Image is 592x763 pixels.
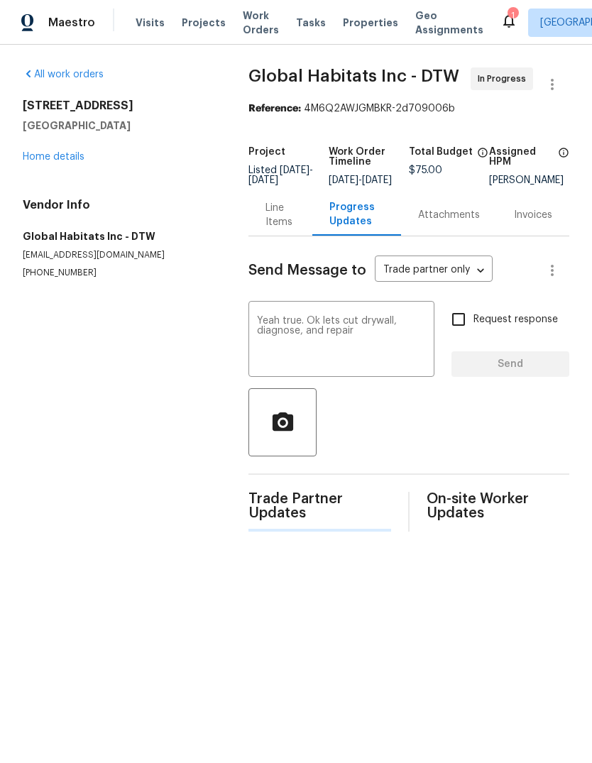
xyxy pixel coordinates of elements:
[427,492,569,520] span: On-site Worker Updates
[477,147,488,165] span: The total cost of line items that have been proposed by Opendoor. This sum includes line items th...
[248,175,278,185] span: [DATE]
[473,312,558,327] span: Request response
[23,229,214,243] h5: Global Habitats Inc - DTW
[508,9,517,23] div: 1
[248,104,301,114] b: Reference:
[478,72,532,86] span: In Progress
[48,16,95,30] span: Maestro
[329,147,409,167] h5: Work Order Timeline
[296,18,326,28] span: Tasks
[409,165,442,175] span: $75.00
[182,16,226,30] span: Projects
[248,165,313,185] span: Listed
[514,208,552,222] div: Invoices
[343,16,398,30] span: Properties
[248,101,569,116] div: 4M6Q2AWJGMBKR-2d709006b
[329,200,384,229] div: Progress Updates
[23,119,214,133] h5: [GEOGRAPHIC_DATA]
[23,99,214,113] h2: [STREET_ADDRESS]
[136,16,165,30] span: Visits
[329,175,358,185] span: [DATE]
[409,147,473,157] h5: Total Budget
[280,165,309,175] span: [DATE]
[558,147,569,175] span: The hpm assigned to this work order.
[265,201,295,229] div: Line Items
[248,165,313,185] span: -
[23,198,214,212] h4: Vendor Info
[23,152,84,162] a: Home details
[362,175,392,185] span: [DATE]
[329,175,392,185] span: -
[23,267,214,279] p: [PHONE_NUMBER]
[248,147,285,157] h5: Project
[415,9,483,37] span: Geo Assignments
[257,316,426,366] textarea: Yeah true. Ok lets cut drywall, diagnose, and repair
[23,70,104,79] a: All work orders
[248,263,366,278] span: Send Message to
[375,259,493,282] div: Trade partner only
[243,9,279,37] span: Work Orders
[418,208,480,222] div: Attachments
[248,67,459,84] span: Global Habitats Inc - DTW
[489,147,554,167] h5: Assigned HPM
[248,492,391,520] span: Trade Partner Updates
[23,249,214,261] p: [EMAIL_ADDRESS][DOMAIN_NAME]
[489,175,569,185] div: [PERSON_NAME]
